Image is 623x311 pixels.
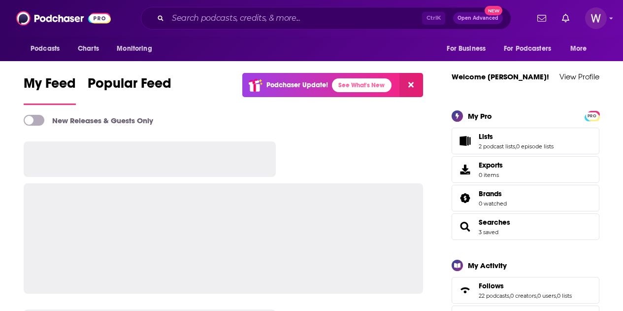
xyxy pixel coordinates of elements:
span: Exports [479,161,503,170]
img: User Profile [585,7,607,29]
a: Lists [479,132,554,141]
span: Brands [479,189,502,198]
div: My Activity [468,261,507,270]
div: Search podcasts, credits, & more... [141,7,511,30]
span: , [556,292,557,299]
a: Charts [71,39,105,58]
span: Lists [479,132,493,141]
button: Open AdvancedNew [453,12,503,24]
input: Search podcasts, credits, & more... [168,10,422,26]
a: PRO [586,111,598,119]
span: Open Advanced [458,16,498,21]
a: 0 watched [479,200,507,207]
a: Exports [452,156,599,183]
a: 2 podcast lists [479,143,515,150]
a: 0 creators [510,292,536,299]
a: View Profile [559,72,599,81]
a: Brands [479,189,507,198]
button: open menu [440,39,498,58]
span: Follows [452,277,599,304]
span: , [536,292,537,299]
a: Welcome [PERSON_NAME]! [452,72,549,81]
a: Searches [479,218,510,227]
button: open menu [24,39,72,58]
a: Follows [455,283,475,297]
p: Podchaser Update! [266,81,328,89]
span: , [509,292,510,299]
a: See What's New [332,78,392,92]
a: 0 lists [557,292,572,299]
a: Searches [455,220,475,234]
span: More [570,42,587,56]
span: Searches [452,213,599,240]
a: Follows [479,281,572,290]
span: For Business [447,42,486,56]
span: Monitoring [117,42,152,56]
span: 0 items [479,172,503,178]
span: My Feed [24,75,76,98]
a: 0 users [537,292,556,299]
span: , [515,143,516,150]
span: Brands [452,185,599,211]
a: Brands [455,191,475,205]
a: Lists [455,134,475,148]
span: New [485,6,502,15]
a: New Releases & Guests Only [24,115,153,126]
span: Ctrl K [422,12,445,25]
a: Show notifications dropdown [533,10,550,27]
span: Logged in as williammwhite [585,7,607,29]
span: Follows [479,281,504,290]
button: Show profile menu [585,7,607,29]
span: Popular Feed [88,75,171,98]
a: 22 podcasts [479,292,509,299]
span: For Podcasters [504,42,551,56]
button: open menu [110,39,164,58]
span: Podcasts [31,42,60,56]
span: PRO [586,112,598,120]
div: My Pro [468,111,492,121]
a: My Feed [24,75,76,105]
img: Podchaser - Follow, Share and Rate Podcasts [16,9,111,28]
span: Exports [455,163,475,176]
a: Popular Feed [88,75,171,105]
button: open menu [563,39,599,58]
button: open menu [497,39,565,58]
a: Show notifications dropdown [558,10,573,27]
a: 3 saved [479,229,498,236]
span: Charts [78,42,99,56]
span: Lists [452,128,599,154]
a: 0 episode lists [516,143,554,150]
